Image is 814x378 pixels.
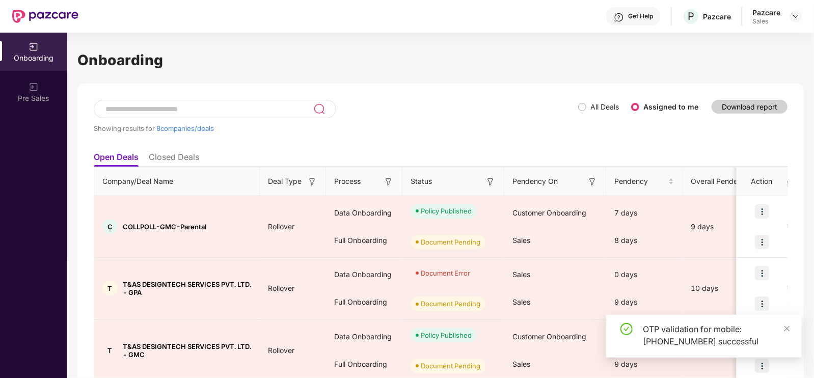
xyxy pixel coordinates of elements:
label: All Deals [590,102,619,111]
div: 10 days [683,283,769,294]
div: Pazcare [703,12,731,21]
img: svg+xml;base64,PHN2ZyB3aWR0aD0iMTYiIGhlaWdodD0iMTYiIHZpZXdCb3g9IjAgMCAxNiAxNiIgZmlsbD0ibm9uZSIgeG... [307,177,317,187]
div: C [102,219,118,234]
span: P [688,10,694,22]
div: T [102,343,118,358]
span: T&AS DESIGNTECH SERVICES PVT. LTD. - GMC [123,342,252,359]
div: Document Pending [421,361,480,371]
li: Open Deals [94,152,139,167]
span: T&AS DESIGNTECH SERVICES PVT. LTD. - GPA [123,280,252,296]
img: svg+xml;base64,PHN2ZyB3aWR0aD0iMjQiIGhlaWdodD0iMjUiIHZpZXdCb3g9IjAgMCAyNCAyNSIgZmlsbD0ibm9uZSIgeG... [313,103,325,115]
div: Full Onboarding [326,350,402,378]
button: Download report [712,100,788,114]
div: Sales [752,17,780,25]
span: COLLPOLL-GMC-Parental [123,223,206,231]
img: icon [755,204,769,219]
th: Overall Pendency [683,168,769,196]
img: svg+xml;base64,PHN2ZyBpZD0iRHJvcGRvd24tMzJ4MzIiIHhtbG5zPSJodHRwOi8vd3d3LnczLm9yZy8yMDAwL3N2ZyIgd2... [792,12,800,20]
span: Sales [512,360,530,368]
img: New Pazcare Logo [12,10,78,23]
div: T [102,281,118,296]
span: Rollover [260,222,303,231]
h1: Onboarding [77,49,804,71]
span: Status [411,176,432,187]
span: check-circle [620,323,633,335]
div: 0 days [606,261,683,288]
div: 8 days [606,227,683,254]
div: Get Help [628,12,653,20]
span: Rollover [260,346,303,355]
div: 9 days [606,288,683,316]
img: svg+xml;base64,PHN2ZyB3aWR0aD0iMjAiIGhlaWdodD0iMjAiIHZpZXdCb3g9IjAgMCAyMCAyMCIgZmlsbD0ibm9uZSIgeG... [29,42,39,52]
span: Sales [512,270,530,279]
div: Policy Published [421,330,472,340]
div: Document Pending [421,237,480,247]
li: Closed Deals [149,152,199,167]
div: Full Onboarding [326,227,402,254]
th: Company/Deal Name [94,168,260,196]
div: 7 days [606,199,683,227]
img: svg+xml;base64,PHN2ZyB3aWR0aD0iMjAiIGhlaWdodD0iMjAiIHZpZXdCb3g9IjAgMCAyMCAyMCIgZmlsbD0ibm9uZSIgeG... [29,82,39,92]
div: 9 days [683,221,769,232]
div: Policy Published [421,206,472,216]
span: Sales [512,236,530,245]
img: svg+xml;base64,PHN2ZyB3aWR0aD0iMTYiIGhlaWdodD0iMTYiIHZpZXdCb3g9IjAgMCAxNiAxNiIgZmlsbD0ibm9uZSIgeG... [384,177,394,187]
span: Process [334,176,361,187]
span: Sales [512,298,530,306]
span: close [783,325,791,332]
th: Pendency [606,168,683,196]
img: icon [755,359,769,373]
img: icon [755,296,769,311]
div: Data Onboarding [326,323,402,350]
div: Document Pending [421,299,480,309]
span: Customer Onboarding [512,208,586,217]
span: Deal Type [268,176,302,187]
label: Assigned to me [643,102,698,111]
span: 8 companies/deals [156,124,214,132]
img: svg+xml;base64,PHN2ZyB3aWR0aD0iMTYiIGhlaWdodD0iMTYiIHZpZXdCb3g9IjAgMCAxNiAxNiIgZmlsbD0ibm9uZSIgeG... [587,177,598,187]
div: Showing results for [94,124,578,132]
img: svg+xml;base64,PHN2ZyB3aWR0aD0iMTYiIGhlaWdodD0iMTYiIHZpZXdCb3g9IjAgMCAxNiAxNiIgZmlsbD0ibm9uZSIgeG... [485,177,496,187]
div: Full Onboarding [326,288,402,316]
span: Pendency On [512,176,558,187]
span: Customer Onboarding [512,332,586,341]
img: icon [755,266,769,280]
img: icon [755,235,769,249]
div: OTP validation for mobile: [PHONE_NUMBER] successful [643,323,790,347]
div: Pazcare [752,8,780,17]
span: Rollover [260,284,303,292]
div: Data Onboarding [326,199,402,227]
th: Action [737,168,788,196]
div: Data Onboarding [326,261,402,288]
div: Document Error [421,268,470,278]
span: Pendency [614,176,666,187]
img: svg+xml;base64,PHN2ZyBpZD0iSGVscC0zMngzMiIgeG1sbnM9Imh0dHA6Ly93d3cudzMub3JnLzIwMDAvc3ZnIiB3aWR0aD... [614,12,624,22]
